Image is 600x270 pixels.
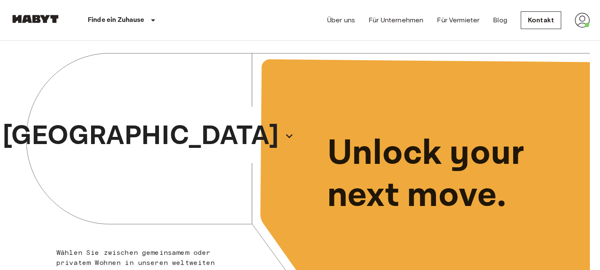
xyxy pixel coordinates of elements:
[10,15,61,23] img: Habyt
[3,116,279,156] p: [GEOGRAPHIC_DATA]
[493,15,507,25] a: Blog
[327,132,577,217] p: Unlock your next move.
[521,11,561,29] a: Kontakt
[369,15,423,25] a: Für Unternehmen
[437,15,479,25] a: Für Vermieter
[88,15,145,25] p: Finde ein Zuhause
[575,13,590,28] img: avatar
[327,15,355,25] a: Über uns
